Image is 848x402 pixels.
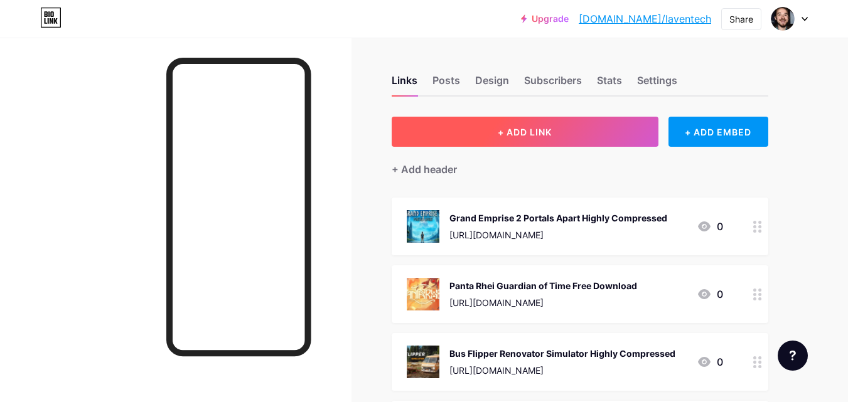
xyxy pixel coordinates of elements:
div: Design [475,73,509,95]
div: 0 [697,287,723,302]
img: Panta Rhei Guardian of Time Free Download [407,278,439,310]
div: Stats [597,73,622,95]
div: Grand Emprise 2 Portals Apart Highly Compressed [449,211,667,225]
div: Panta Rhei Guardian of Time Free Download [449,279,637,292]
div: Links [392,73,417,95]
div: 0 [697,219,723,234]
div: 0 [697,354,723,369]
div: Bus Flipper Renovator Simulator Highly Compressed [449,347,675,360]
div: + ADD EMBED [668,117,768,147]
img: Grand Emprise 2 Portals Apart Highly Compressed [407,210,439,243]
button: + ADD LINK [392,117,658,147]
span: + ADD LINK [498,127,552,137]
div: + Add header [392,162,457,177]
a: [DOMAIN_NAME]/laventech [579,11,711,26]
a: Upgrade [521,14,569,24]
div: [URL][DOMAIN_NAME] [449,364,675,377]
div: Settings [637,73,677,95]
div: Subscribers [524,73,582,95]
div: Share [729,13,753,26]
img: Bus Flipper Renovator Simulator Highly Compressed [407,346,439,378]
div: [URL][DOMAIN_NAME] [449,296,637,309]
img: laventech [771,7,795,31]
div: Posts [432,73,460,95]
div: [URL][DOMAIN_NAME] [449,228,667,241]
